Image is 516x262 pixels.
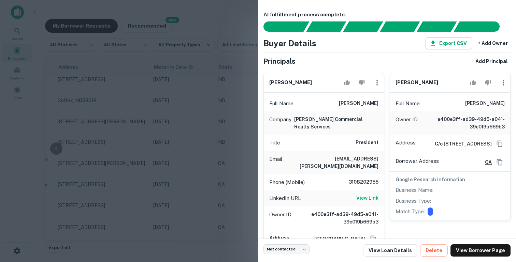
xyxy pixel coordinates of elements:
[482,76,494,90] button: Reject
[269,194,301,202] p: LinkedIn URL
[294,115,378,130] h6: [PERSON_NAME] commercial realty services
[465,99,505,108] h6: [PERSON_NAME]
[396,176,505,183] h6: Google Research Information
[269,211,291,226] p: Owner ID
[269,115,291,130] p: Company
[309,235,365,243] h6: [GEOGRAPHIC_DATA]
[269,155,282,170] p: Email
[469,55,511,67] button: + Add Principal
[269,178,305,186] p: Phone (Mobile)
[396,139,416,149] p: Address
[482,207,516,240] iframe: Chat Widget
[479,158,492,166] a: CA
[420,244,448,257] button: Delete
[396,186,433,194] p: Business Name:
[297,211,378,226] h6: e400e3ff-ad39-49d5-a041-39e019b669b3
[363,244,417,257] a: View Loan Details
[396,79,438,87] h6: [PERSON_NAME]
[368,234,378,244] button: Copy Address
[343,21,383,32] div: Documents found, AI parsing details...
[426,37,472,49] button: Export CSV
[269,139,280,147] p: Title
[396,207,425,216] p: Match Type:
[475,37,511,49] button: + Add Owner
[269,234,289,244] p: Address
[269,79,312,87] h6: [PERSON_NAME]
[494,139,505,149] button: Copy Address
[297,155,378,170] h6: [EMAIL_ADDRESS][PERSON_NAME][DOMAIN_NAME]
[380,21,420,32] div: Principals found, AI now looking for contact information...
[338,178,378,186] h6: 3108202955
[429,140,492,148] a: C/o [STREET_ADDRESS]
[341,76,353,90] button: Accept
[396,197,431,205] p: Business Type:
[396,115,418,130] p: Owner ID
[423,115,505,130] h6: e400e3ff-ad39-49d5-a041-39e019b669b3
[339,99,378,108] h6: [PERSON_NAME]
[450,244,511,257] a: View Borrower Page
[494,157,505,167] button: Copy Address
[306,21,346,32] div: Your request is received and processing...
[356,194,378,202] a: View Link
[263,244,310,254] div: Not contacted
[396,99,420,108] p: Full Name
[356,76,368,90] button: Reject
[467,76,479,90] button: Accept
[454,21,508,32] div: AI fulfillment process complete.
[269,99,293,108] p: Full Name
[356,139,378,147] h6: President
[263,11,511,19] h6: AI fulfillment process complete.
[396,157,439,167] p: Borrower Address
[356,194,378,202] h6: View Link
[255,21,306,32] div: Sending borrower request to AI...
[263,37,316,49] h4: Buyer Details
[263,56,296,66] h5: Principals
[417,21,457,32] div: Principals found, still searching for contact information. This may take time...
